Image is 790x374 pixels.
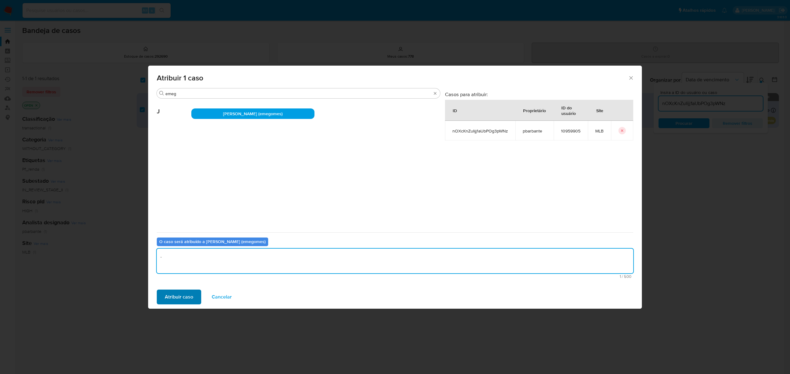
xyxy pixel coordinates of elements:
button: Fechar a janela [628,75,634,80]
div: Site [589,103,611,118]
span: J [157,99,191,115]
button: Borrar [433,91,438,96]
h3: Casos para atribuir: [445,91,633,97]
button: icon-button [618,127,626,134]
button: Atribuir caso [157,290,201,304]
div: [PERSON_NAME] (emegomes) [191,108,314,119]
div: Proprietário [516,103,553,118]
b: O caso será atribuído a [PERSON_NAME] (emegomes) [159,238,266,245]
input: Analista de pesquisa [165,91,431,96]
button: Buscar [159,91,164,96]
textarea: . [157,249,633,273]
span: Máximo 500 caracteres [159,274,631,278]
span: Atribuir caso [165,290,193,304]
button: Cancelar [204,290,240,304]
span: 10959905 [561,128,580,134]
span: Cancelar [212,290,232,304]
span: nOXcKnZuIijj1aUbPOg3pWNz [452,128,508,134]
span: pbarbante [523,128,546,134]
span: MLB [595,128,604,134]
div: ID [445,103,464,118]
div: ID do usuário [554,100,588,120]
div: assign-modal [148,66,642,309]
span: Atribuir 1 caso [157,74,628,82]
span: [PERSON_NAME] (emegomes) [223,111,283,117]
